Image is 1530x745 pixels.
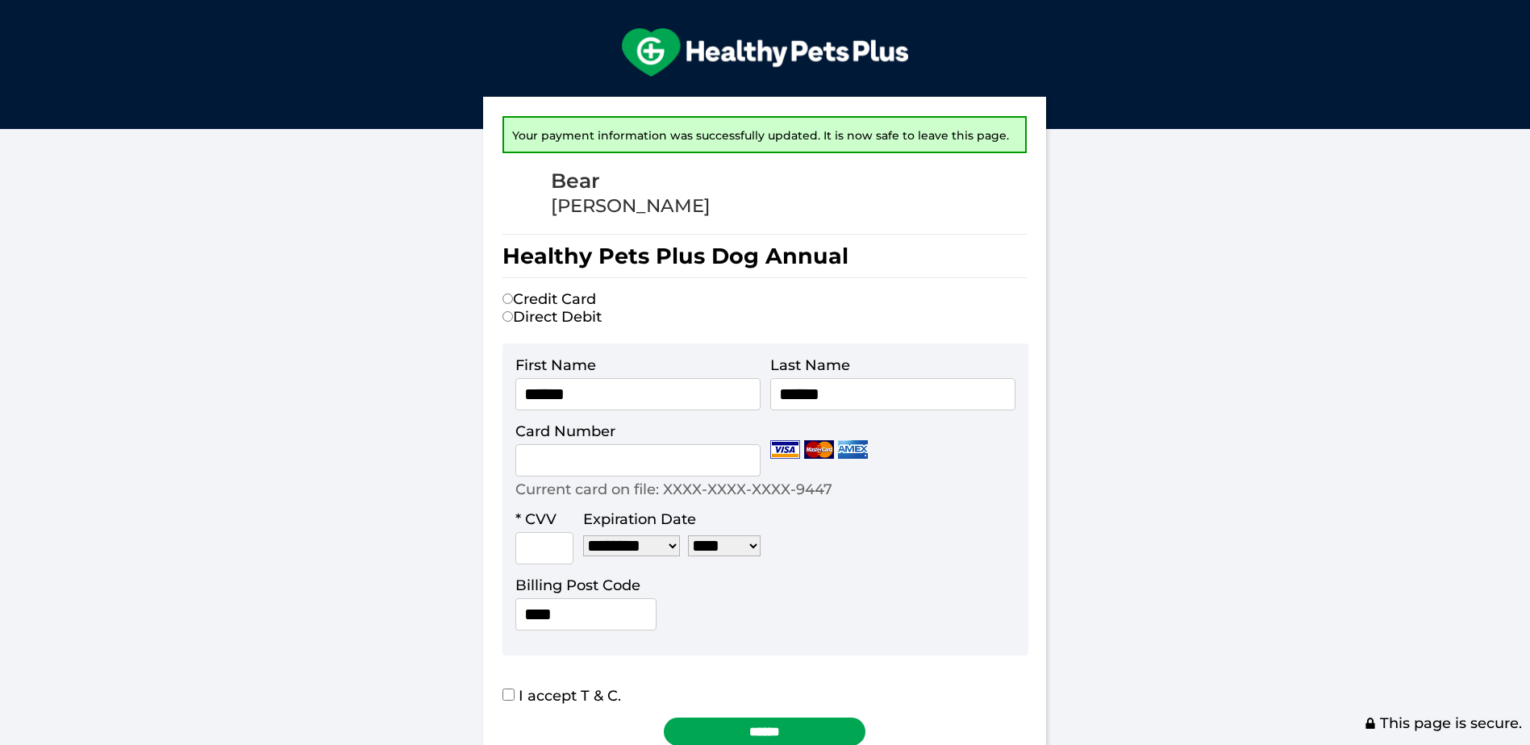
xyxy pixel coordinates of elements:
[502,234,1027,278] h1: Healthy Pets Plus Dog Annual
[515,481,832,498] p: Current card on file: XXXX-XXXX-XXXX-9447
[551,194,711,218] div: [PERSON_NAME]
[770,440,800,459] img: Visa
[583,510,696,528] label: Expiration Date
[512,128,1009,143] span: Your payment information was successfully updated. It is now safe to leave this page.
[502,311,513,322] input: Direct Debit
[551,168,711,194] div: Bear
[515,422,615,440] label: Card Number
[515,356,596,374] label: First Name
[804,440,834,459] img: Mastercard
[502,293,513,304] input: Credit Card
[515,510,557,528] label: * CVV
[515,576,640,594] label: Billing Post Code
[502,290,596,308] label: Credit Card
[502,689,515,701] input: I accept T & C.
[770,356,850,374] label: Last Name
[1364,714,1522,732] span: This page is secure.
[502,308,602,326] label: Direct Debit
[502,687,621,705] label: I accept T & C.
[838,440,868,459] img: Amex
